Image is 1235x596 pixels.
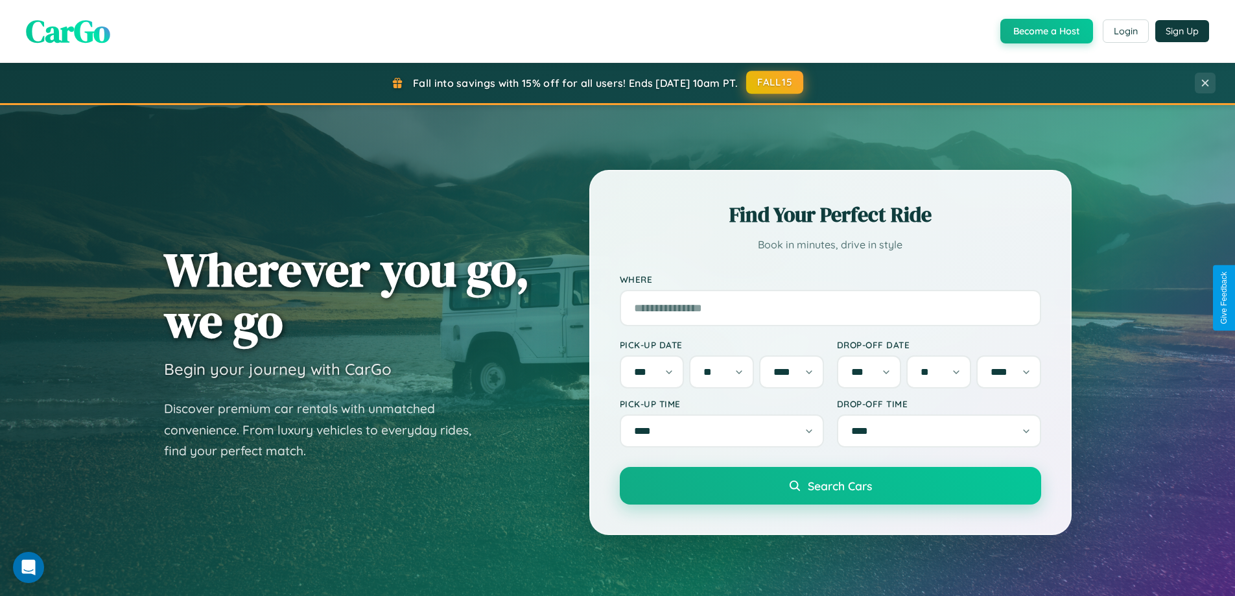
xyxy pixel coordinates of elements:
div: Open Intercom Messenger [13,552,44,583]
span: CarGo [26,10,110,53]
label: Pick-up Time [620,398,824,409]
p: Discover premium car rentals with unmatched convenience. From luxury vehicles to everyday rides, ... [164,398,488,462]
h2: Find Your Perfect Ride [620,200,1041,229]
button: Login [1103,19,1149,43]
h1: Wherever you go, we go [164,244,530,346]
h3: Begin your journey with CarGo [164,359,392,379]
label: Pick-up Date [620,339,824,350]
div: Give Feedback [1219,272,1229,324]
span: Fall into savings with 15% off for all users! Ends [DATE] 10am PT. [413,77,738,89]
button: Sign Up [1155,20,1209,42]
label: Drop-off Time [837,398,1041,409]
label: Where [620,274,1041,285]
p: Book in minutes, drive in style [620,235,1041,254]
button: Become a Host [1000,19,1093,43]
label: Drop-off Date [837,339,1041,350]
button: Search Cars [620,467,1041,505]
button: FALL15 [746,71,803,94]
span: Search Cars [808,479,872,493]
